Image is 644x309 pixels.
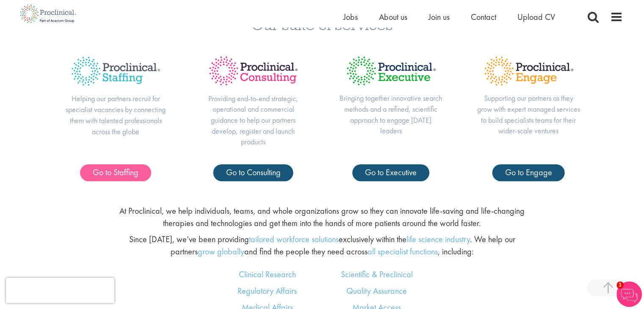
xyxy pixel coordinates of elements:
[406,234,470,245] a: life science industry
[202,93,305,148] p: Providing end-to-end strategic, operational and commercial guidance to help our partners develop,...
[477,93,580,136] p: Supporting our partners as they grow with expert managed services to build specialists teams for ...
[505,167,552,178] span: Go to Engage
[492,164,565,181] a: Go to Engage
[379,11,407,22] a: About us
[471,11,496,22] a: Contact
[64,49,168,93] img: Proclinical Title
[64,93,168,137] p: Helping our partners recruit for specialist vacancies by connecting them with talented profession...
[346,285,407,296] a: Quality Assurance
[80,164,151,181] a: Go to Staffing
[249,234,338,245] a: tailored workforce solutions
[343,11,358,22] a: Jobs
[238,285,297,296] a: Regulatory Affairs
[197,246,244,257] a: grow globally
[226,167,281,178] span: Go to Consulting
[339,49,443,93] img: Proclinical Title
[93,167,138,178] span: Go to Staffing
[517,11,555,22] a: Upload CV
[109,233,534,257] p: Since [DATE], we’ve been providing exclusively within the . We help our partners and find the peo...
[339,93,443,136] p: Bringing together innovative search methods and a refined, scientific approach to engage [DATE] l...
[202,49,305,93] img: Proclinical Title
[239,269,296,280] a: Clinical Research
[213,164,293,181] a: Go to Consulting
[365,167,417,178] span: Go to Executive
[616,281,642,307] img: Chatbot
[6,17,638,32] h3: Our suite of services
[616,281,624,289] span: 1
[367,246,437,257] a: all specialist functions
[341,269,413,280] a: Scientific & Preclinical
[477,49,580,93] img: Proclinical Title
[109,205,534,229] p: At Proclinical, we help individuals, teams, and whole organizations grow so they can innovate lif...
[6,278,114,303] iframe: reCAPTCHA
[428,11,450,22] a: Join us
[352,164,429,181] a: Go to Executive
